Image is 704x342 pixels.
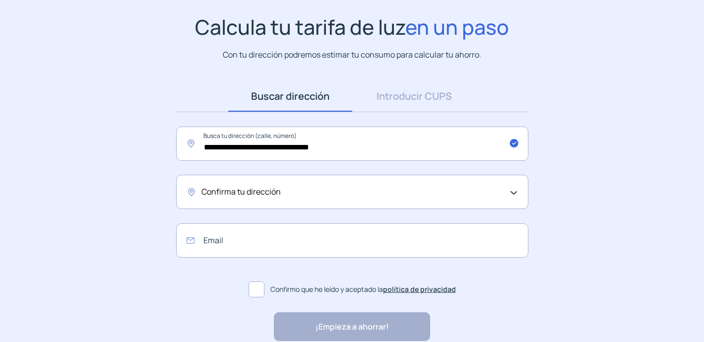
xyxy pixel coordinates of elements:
[405,13,509,41] span: en un paso
[195,15,509,39] h1: Calcula tu tarifa de luz
[383,284,456,294] a: política de privacidad
[352,81,476,112] a: Introducir CUPS
[201,186,281,199] span: Confirma tu dirección
[228,81,352,112] a: Buscar dirección
[223,49,481,61] p: Con tu dirección podremos estimar tu consumo para calcular tu ahorro.
[270,284,456,295] span: Confirmo que he leído y aceptado la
